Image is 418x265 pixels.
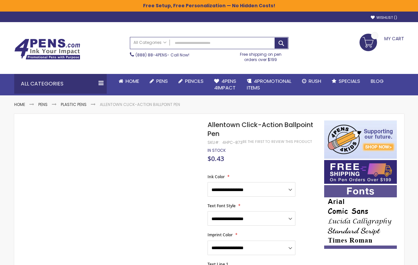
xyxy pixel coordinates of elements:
[135,52,189,58] span: - Call Now!
[365,74,389,88] a: Blog
[208,154,224,163] span: $0.43
[309,78,321,84] span: Rush
[371,15,397,20] a: Wishlist
[242,74,297,95] a: 4PROMOTIONALITEMS
[133,40,167,45] span: All Categories
[113,74,144,88] a: Home
[247,78,291,91] span: 4PROMOTIONAL ITEMS
[208,174,225,180] span: Ink Color
[208,140,220,145] strong: SKU
[100,102,180,107] li: Allentown Click-Action Ballpoint Pen
[126,78,139,84] span: Home
[135,52,167,58] a: (888) 88-4PENS
[243,139,312,144] a: Be the first to review this product
[38,102,48,107] a: Pens
[14,74,107,94] div: All Categories
[208,148,226,153] span: In stock
[222,140,243,145] div: 4HPC-873
[208,232,233,238] span: Imprint Color
[233,49,288,62] div: Free shipping on pen orders over $199
[324,160,397,184] img: Free shipping on orders over $199
[209,74,242,95] a: 4Pens4impact
[339,78,360,84] span: Specials
[326,74,365,88] a: Specials
[14,102,25,107] a: Home
[208,120,313,138] span: Allentown Click-Action Ballpoint Pen
[324,185,397,249] img: font-personalization-examples
[371,78,384,84] span: Blog
[156,78,168,84] span: Pens
[214,78,236,91] span: 4Pens 4impact
[144,74,173,88] a: Pens
[208,203,236,209] span: Text Font Style
[14,39,80,60] img: 4Pens Custom Pens and Promotional Products
[208,148,226,153] div: Availability
[61,102,87,107] a: Plastic Pens
[130,37,170,48] a: All Categories
[297,74,326,88] a: Rush
[324,120,397,159] img: 4pens 4 kids
[173,74,209,88] a: Pencils
[185,78,204,84] span: Pencils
